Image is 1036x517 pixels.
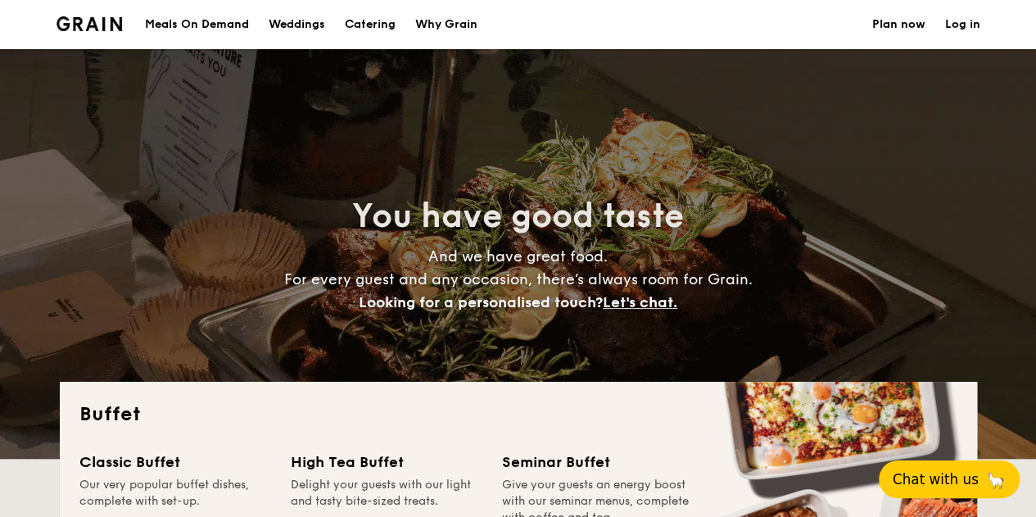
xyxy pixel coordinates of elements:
[57,16,123,31] a: Logotype
[79,401,957,428] h2: Buffet
[985,469,1006,489] span: 🦙
[359,293,603,311] span: Looking for a personalised touch?
[284,247,753,311] span: And we have great food. For every guest and any occasion, there’s always room for Grain.
[603,293,677,311] span: Let's chat.
[502,451,694,474] div: Seminar Buffet
[879,460,1020,498] button: Chat with us🦙
[291,451,482,474] div: High Tea Buffet
[352,197,684,236] span: You have good taste
[79,451,271,474] div: Classic Buffet
[893,471,979,488] span: Chat with us
[57,16,123,31] img: Grain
